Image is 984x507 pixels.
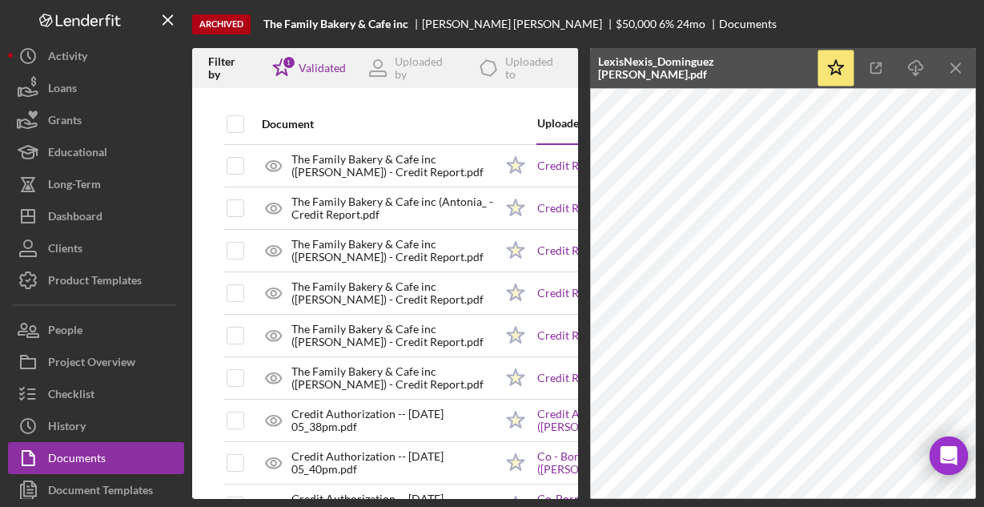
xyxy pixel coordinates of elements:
a: Credit Report [537,159,606,172]
div: Archived [192,14,251,34]
button: People [8,314,184,346]
button: Dashboard [8,200,184,232]
div: Grants [48,104,82,140]
div: 24 mo [677,18,705,30]
div: LexisNexis_Dominguez [PERSON_NAME].pdf [598,55,808,81]
div: Uploaded by [395,55,457,81]
div: The Family Bakery & Cafe inc ([PERSON_NAME]) - Credit Report.pdf [291,153,494,179]
div: 1 [282,55,296,70]
div: $50,000 [616,18,657,30]
button: Checklist [8,378,184,410]
button: Long-Term [8,168,184,200]
button: Grants [8,104,184,136]
div: The Family Bakery & Cafe inc ([PERSON_NAME]) - Credit Report.pdf [291,238,494,264]
a: Credit Report [537,372,606,384]
div: The Family Bakery & Cafe inc ([PERSON_NAME]) - Credit Report.pdf [291,323,494,348]
div: Checklist [48,378,94,414]
button: Project Overview [8,346,184,378]
div: Activity [48,40,87,76]
a: Credit Report [537,202,606,215]
button: Loans [8,72,184,104]
div: Validated [299,62,346,74]
div: Clients [48,232,82,268]
div: Dashboard [48,200,102,236]
div: Documents [48,442,106,478]
div: Uploaded to [537,117,637,130]
div: Credit Authorization -- [DATE] 05_38pm.pdf [291,408,494,433]
a: Credit Authorization ([PERSON_NAME]) [537,408,737,433]
div: Educational [48,136,107,172]
div: Product Templates [48,264,142,300]
a: Co - Borrower Credit Authorization ([PERSON_NAME]) [537,450,737,476]
div: Long-Term [48,168,101,204]
div: Uploaded to [505,55,566,81]
div: [PERSON_NAME] [PERSON_NAME] [422,18,616,30]
div: Filter by [208,55,262,81]
div: History [48,410,86,446]
div: Project Overview [48,346,135,382]
button: Educational [8,136,184,168]
button: Activity [8,40,184,72]
div: 6 % [659,18,674,30]
div: Documents [719,18,777,30]
a: Credit Report [537,244,606,257]
button: Clients [8,232,184,264]
div: The Family Bakery & Cafe inc (Antonia_ - Credit Report.pdf [291,195,494,221]
button: Document Templates [8,474,184,506]
b: The Family Bakery & Cafe inc [263,18,408,30]
button: History [8,410,184,442]
a: Credit Report [537,287,606,300]
div: Loans [48,72,77,108]
div: People [48,314,82,350]
a: Credit Report [537,329,606,342]
button: Documents [8,442,184,474]
div: Document [262,118,494,131]
div: The Family Bakery & Cafe inc ([PERSON_NAME]) - Credit Report.pdf [291,280,494,306]
div: Credit Authorization -- [DATE] 05_40pm.pdf [291,450,494,476]
div: Open Intercom Messenger [930,437,968,475]
div: The Family Bakery & Cafe inc ([PERSON_NAME]) - Credit Report.pdf [291,365,494,391]
button: Product Templates [8,264,184,296]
